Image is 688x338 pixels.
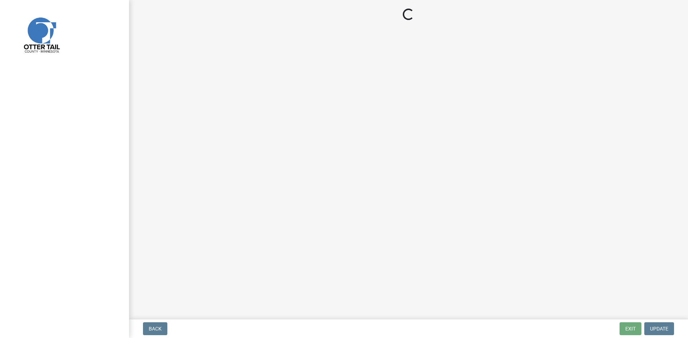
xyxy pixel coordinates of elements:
span: Back [149,326,162,332]
span: Update [650,326,668,332]
button: Update [644,322,674,335]
button: Back [143,322,167,335]
img: Otter Tail County, Minnesota [14,8,68,61]
button: Exit [620,322,641,335]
